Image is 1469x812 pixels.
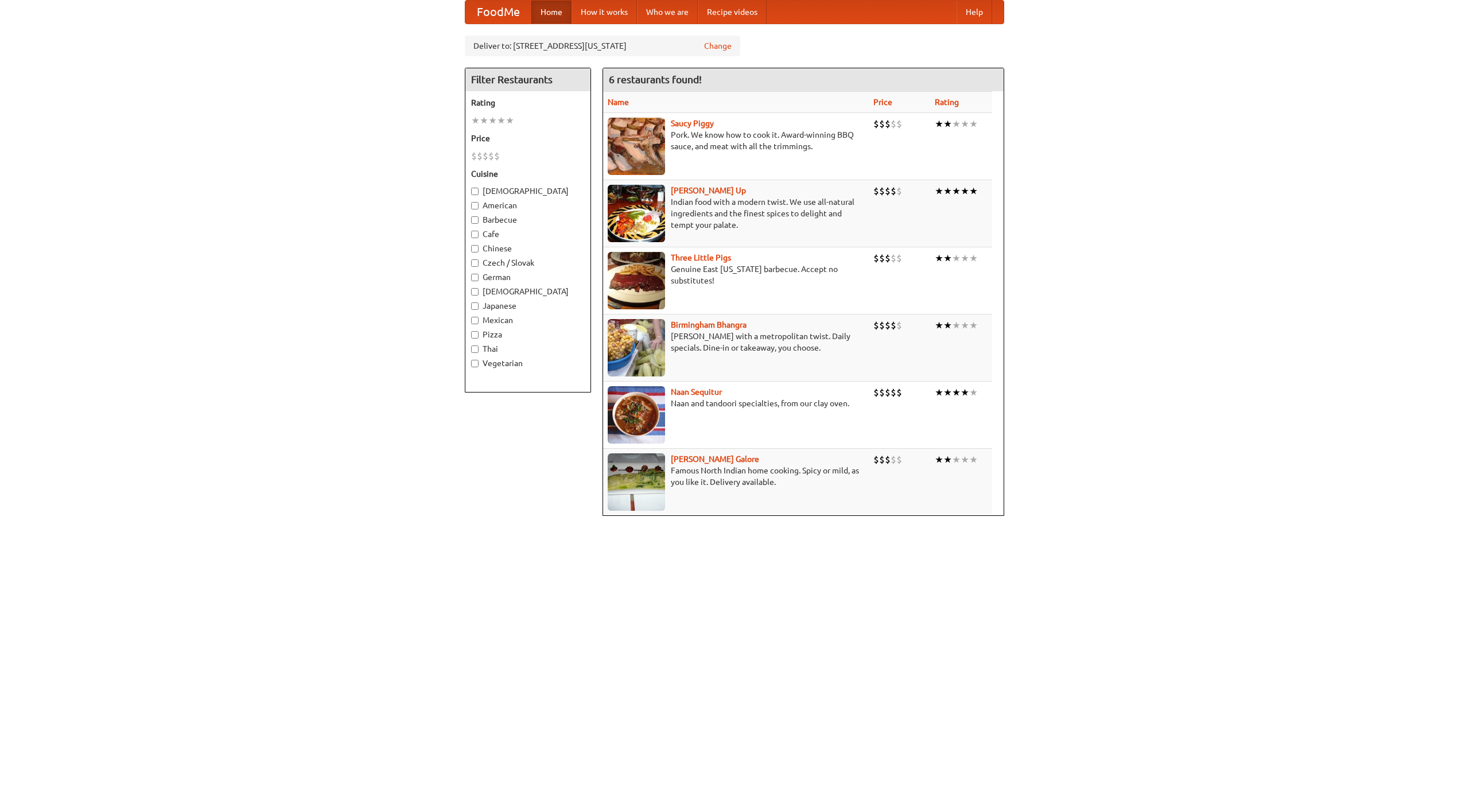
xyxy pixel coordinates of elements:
[879,319,885,332] li: $
[896,453,902,466] li: $
[943,118,952,130] li: ★
[879,453,885,466] li: $
[943,252,952,265] li: ★
[935,319,943,332] li: ★
[879,252,885,265] li: $
[471,257,585,269] label: Czech / Slovak
[879,118,885,130] li: $
[471,185,585,197] label: [DEMOGRAPHIC_DATA]
[935,386,943,399] li: ★
[671,186,746,195] a: [PERSON_NAME] Up
[608,465,864,488] p: Famous North Indian home cooking. Spicy or mild, as you like it. Delivery available.
[608,263,864,286] p: Genuine East [US_STATE] barbecue. Accept no substitutes!
[471,214,585,226] label: Barbecue
[873,252,879,265] li: $
[873,185,879,197] li: $
[885,319,891,332] li: $
[952,185,961,197] li: ★
[891,386,896,399] li: $
[671,387,722,397] b: Naan Sequitur
[671,320,747,329] a: Birmingham Bhangra
[896,118,902,130] li: $
[873,386,879,399] li: $
[873,98,892,107] a: Price
[943,319,952,332] li: ★
[885,118,891,130] li: $
[471,114,480,127] li: ★
[471,271,585,283] label: German
[961,453,969,466] li: ★
[608,252,665,309] img: littlepigs.jpg
[471,331,479,339] input: Pizza
[885,453,891,466] li: $
[935,118,943,130] li: ★
[465,68,590,91] h4: Filter Restaurants
[885,386,891,399] li: $
[957,1,992,24] a: Help
[671,119,714,128] b: Saucy Piggy
[935,98,959,107] a: Rating
[471,200,585,211] label: American
[471,274,479,281] input: German
[969,185,978,197] li: ★
[608,319,665,376] img: bhangra.jpg
[896,386,902,399] li: $
[609,74,702,85] ng-pluralize: 6 restaurants found!
[671,253,731,262] a: Three Little Pigs
[671,454,759,464] a: [PERSON_NAME] Galore
[471,133,585,144] h5: Price
[961,118,969,130] li: ★
[891,118,896,130] li: $
[608,196,864,231] p: Indian food with a modern twist. We use all-natural ingredients and the finest spices to delight ...
[891,252,896,265] li: $
[471,97,585,108] h5: Rating
[480,114,488,127] li: ★
[961,252,969,265] li: ★
[471,188,479,195] input: [DEMOGRAPHIC_DATA]
[873,453,879,466] li: $
[608,129,864,152] p: Pork. We know how to cook it. Award-winning BBQ sauce, and meat with all the trimmings.
[471,259,479,267] input: Czech / Slovak
[943,453,952,466] li: ★
[896,319,902,332] li: $
[969,453,978,466] li: ★
[471,314,585,326] label: Mexican
[471,343,585,355] label: Thai
[943,185,952,197] li: ★
[879,386,885,399] li: $
[497,114,506,127] li: ★
[531,1,572,24] a: Home
[483,150,488,162] li: $
[885,252,891,265] li: $
[961,185,969,197] li: ★
[608,453,665,511] img: currygalore.jpg
[952,319,961,332] li: ★
[471,286,585,297] label: [DEMOGRAPHIC_DATA]
[952,118,961,130] li: ★
[943,386,952,399] li: ★
[969,118,978,130] li: ★
[873,319,879,332] li: $
[698,1,767,24] a: Recipe videos
[961,319,969,332] li: ★
[471,245,479,252] input: Chinese
[961,386,969,399] li: ★
[935,185,943,197] li: ★
[471,329,585,340] label: Pizza
[471,300,585,312] label: Japanese
[465,36,740,56] div: Deliver to: [STREET_ADDRESS][US_STATE]
[952,252,961,265] li: ★
[608,185,665,242] img: curryup.jpg
[885,185,891,197] li: $
[879,185,885,197] li: $
[969,386,978,399] li: ★
[572,1,637,24] a: How it works
[471,243,585,254] label: Chinese
[637,1,698,24] a: Who we are
[471,360,479,367] input: Vegetarian
[465,1,531,24] a: FoodMe
[608,331,864,353] p: [PERSON_NAME] with a metropolitan twist. Daily specials. Dine-in or takeaway, you choose.
[471,228,585,240] label: Cafe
